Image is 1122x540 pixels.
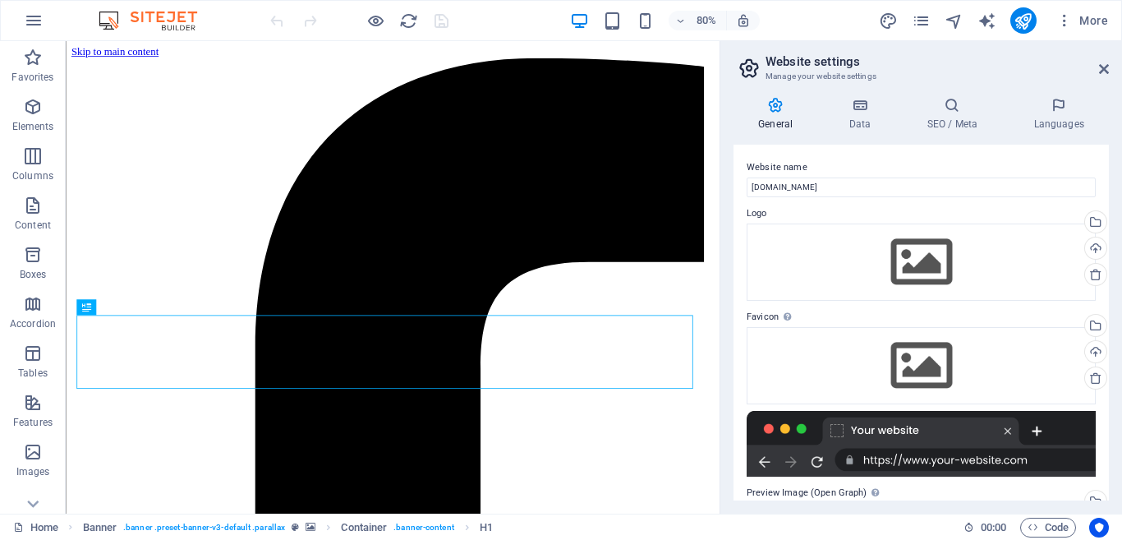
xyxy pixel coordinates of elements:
label: Website name [747,158,1096,178]
i: On resize automatically adjust zoom level to fit chosen device. [736,13,751,28]
i: Navigator [945,12,963,30]
p: Elements [12,120,54,133]
p: Boxes [20,268,47,281]
span: . banner-content [393,518,453,538]
h3: Manage your website settings [766,69,1076,84]
button: Usercentrics [1089,518,1109,538]
span: : [992,521,995,533]
a: Skip to main content [7,7,116,21]
i: Reload page [399,12,418,30]
i: Publish [1014,12,1032,30]
nav: breadcrumb [83,518,494,538]
span: 00 00 [981,518,1006,538]
button: publish [1010,7,1037,34]
p: Accordion [10,317,56,330]
button: Click here to leave preview mode and continue editing [366,11,385,30]
span: . banner .preset-banner-v3-default .parallax [123,518,285,538]
button: text_generator [977,11,997,30]
h4: General [733,97,824,132]
p: Content [15,219,51,232]
i: Pages (Ctrl+Alt+S) [912,12,931,30]
label: Preview Image (Open Graph) [747,483,1096,503]
button: reload [398,11,418,30]
label: Favicon [747,307,1096,327]
div: Select files from the file manager, stock photos, or upload file(s) [747,327,1096,404]
div: Select files from the file manager, stock photos, or upload file(s) [747,224,1096,301]
span: Click to select. Double-click to edit [83,518,117,538]
p: Tables [18,367,48,380]
h2: Website settings [766,54,1109,69]
a: Click to cancel selection. Double-click to open Pages [13,518,58,538]
i: Design (Ctrl+Alt+Y) [879,12,898,30]
span: Click to select. Double-click to edit [341,518,387,538]
button: design [879,11,899,30]
h6: Session time [963,518,1007,538]
button: pages [912,11,931,30]
p: Images [16,465,50,478]
i: This element is a customizable preset [292,523,299,532]
p: Favorites [11,71,53,84]
span: Click to select. Double-click to edit [480,518,493,538]
p: Columns [12,169,53,182]
span: More [1056,12,1108,29]
h4: SEO / Meta [902,97,1009,132]
i: AI Writer [977,12,996,30]
button: More [1050,7,1115,34]
span: Code [1028,518,1069,538]
button: Code [1020,518,1076,538]
h6: 80% [693,11,720,30]
img: Editor Logo [94,11,218,30]
button: 80% [669,11,727,30]
h4: Languages [1009,97,1109,132]
input: Name... [747,178,1096,197]
i: This element contains a background [306,523,315,532]
button: navigator [945,11,964,30]
h4: Data [824,97,902,132]
label: Logo [747,204,1096,224]
p: Features [13,416,53,429]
